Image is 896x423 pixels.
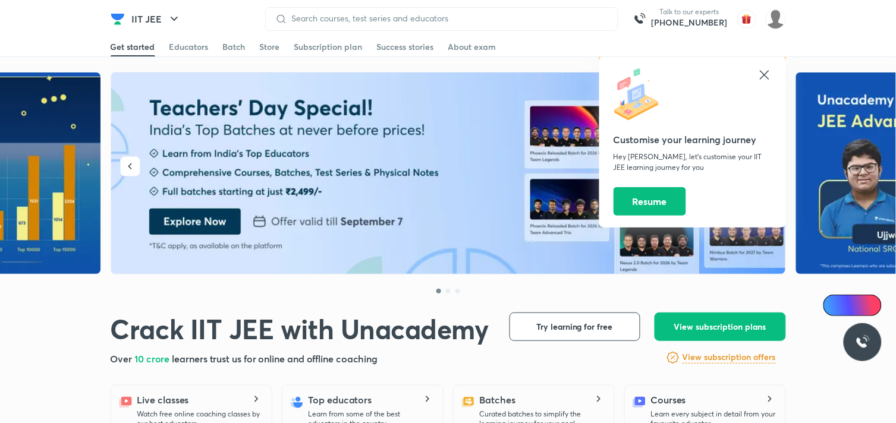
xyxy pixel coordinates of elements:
a: About exam [448,37,496,56]
a: Ai Doubts [823,295,882,316]
a: Batch [223,37,246,56]
img: shilakha [766,9,786,29]
h6: View subscription offers [683,351,776,364]
span: 10 crore [134,352,172,365]
button: Try learning for free [510,312,640,341]
div: Batch [223,41,246,53]
div: Store [260,41,280,53]
span: Try learning for free [536,321,613,333]
span: Ai Doubts [843,301,875,310]
h5: Customise your learning journey [614,132,772,147]
h5: Batches [480,393,515,407]
a: Get started [111,37,155,56]
a: View subscription offers [683,351,776,365]
p: Talk to our experts [652,7,728,17]
div: Success stories [377,41,434,53]
div: About exam [448,41,496,53]
img: icon [614,68,667,121]
button: IIT JEE [125,7,188,31]
button: Resume [614,187,686,216]
a: Subscription plan [294,37,363,56]
img: call-us [628,7,652,31]
img: Company Logo [111,12,125,26]
span: View subscription plans [674,321,766,333]
div: Subscription plan [294,41,363,53]
a: Educators [169,37,209,56]
input: Search courses, test series and educators [287,14,608,23]
img: avatar [737,10,756,29]
p: Hey [PERSON_NAME], let’s customise your IIT JEE learning journey for you [614,151,772,173]
span: learners trust us for online and offline coaching [172,352,378,365]
span: Over [111,352,135,365]
img: Icon [831,301,840,310]
h5: Courses [651,393,686,407]
h5: Top educators [309,393,372,407]
button: View subscription plans [655,312,786,341]
h5: Live classes [137,393,189,407]
a: Success stories [377,37,434,56]
div: Get started [111,41,155,53]
h1: Crack IIT JEE with Unacademy [111,312,489,345]
a: [PHONE_NUMBER] [652,17,728,29]
img: ttu [856,335,870,349]
div: Educators [169,41,209,53]
a: Store [260,37,280,56]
